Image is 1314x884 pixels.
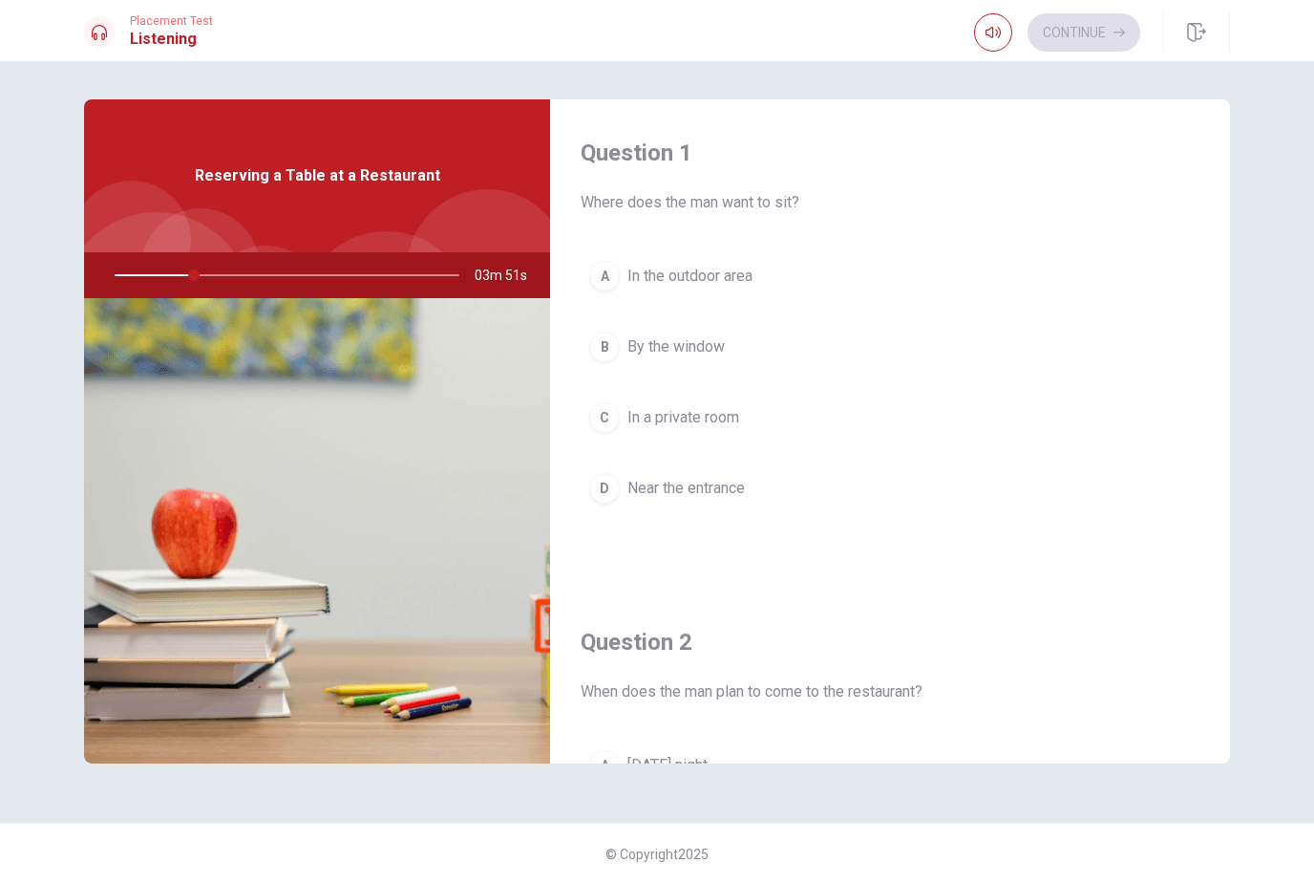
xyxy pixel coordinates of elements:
[130,14,213,28] span: Placement Test
[589,332,620,362] div: B
[589,750,620,781] div: A
[581,252,1199,300] button: AIn the outdoor area
[627,265,752,288] span: In the outdoor area
[627,754,708,777] span: [DATE] night
[84,298,550,764] img: Reserving a Table at a Restaurant
[195,164,440,187] span: Reserving a Table at a Restaurant
[581,464,1199,512] button: DNear the entrance
[627,335,725,358] span: By the window
[581,680,1199,703] span: When does the man plan to come to the restaurant?
[475,252,542,298] span: 03m 51s
[627,477,745,500] span: Near the entrance
[627,406,739,429] span: In a private room
[581,394,1199,442] button: CIn a private room
[605,847,709,862] span: © Copyright 2025
[589,402,620,433] div: C
[589,473,620,504] div: D
[581,138,1199,168] h4: Question 1
[589,261,620,291] div: A
[581,323,1199,371] button: BBy the window
[581,627,1199,658] h4: Question 2
[581,742,1199,789] button: A[DATE] night
[130,28,213,51] h1: Listening
[581,191,1199,214] span: Where does the man want to sit?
